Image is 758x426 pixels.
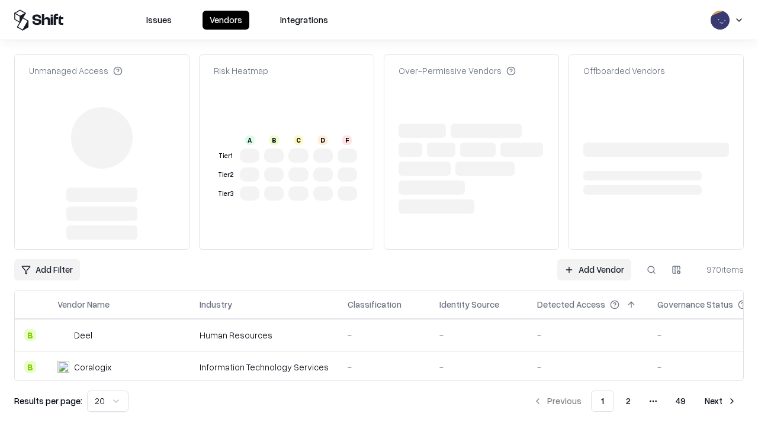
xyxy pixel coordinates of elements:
button: Next [698,390,744,412]
button: Integrations [273,11,335,30]
div: Unmanaged Access [29,64,123,77]
div: Offboarded Vendors [583,64,665,77]
button: Issues [139,11,179,30]
div: Industry [200,298,232,311]
div: 970 items [696,263,744,276]
div: B [24,361,36,373]
div: Identity Source [439,298,499,311]
div: B [269,135,279,145]
img: Coralogix [57,361,69,373]
div: Tier 2 [216,170,235,180]
div: F [342,135,352,145]
div: Classification [348,298,402,311]
a: Add Vendor [557,259,631,280]
div: - [348,329,420,341]
button: 49 [666,390,695,412]
div: - [537,329,638,341]
button: 1 [591,390,614,412]
div: Vendor Name [57,298,110,311]
div: Governance Status [657,298,733,311]
nav: pagination [526,390,744,412]
p: Results per page: [14,395,82,407]
button: 2 [616,390,640,412]
div: Coralogix [74,361,111,373]
div: Detected Access [537,298,605,311]
div: A [245,135,255,145]
div: Over-Permissive Vendors [399,64,516,77]
div: B [24,329,36,341]
div: Human Resources [200,329,329,341]
div: Information Technology Services [200,361,329,373]
div: - [439,329,518,341]
img: Deel [57,329,69,341]
div: - [439,361,518,373]
div: C [294,135,303,145]
div: Tier 3 [216,189,235,199]
div: - [348,361,420,373]
div: - [537,361,638,373]
button: Vendors [203,11,249,30]
div: Tier 1 [216,151,235,161]
button: Add Filter [14,259,80,280]
div: D [318,135,327,145]
div: Risk Heatmap [214,64,268,77]
div: Deel [74,329,92,341]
